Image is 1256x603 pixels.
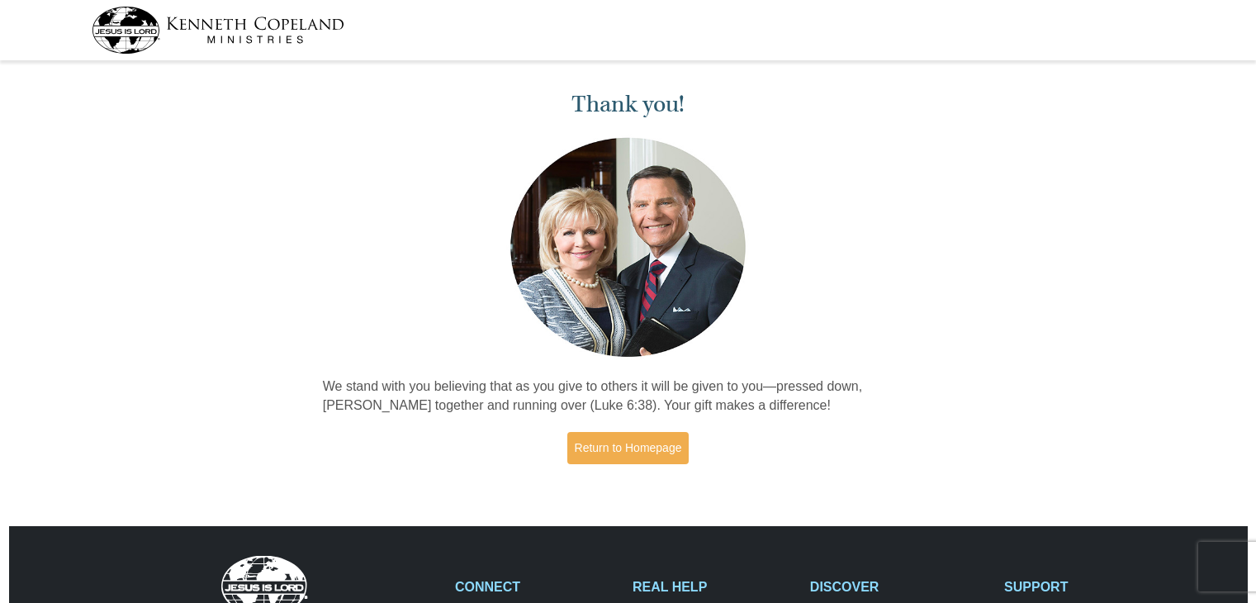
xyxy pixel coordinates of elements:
[1004,579,1164,595] h2: SUPPORT
[506,134,750,361] img: Kenneth and Gloria
[455,579,615,595] h2: CONNECT
[567,432,690,464] a: Return to Homepage
[92,7,344,54] img: kcm-header-logo.svg
[323,377,934,415] p: We stand with you believing that as you give to others it will be given to you—pressed down, [PER...
[810,579,987,595] h2: DISCOVER
[323,91,934,118] h1: Thank you!
[633,579,793,595] h2: REAL HELP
